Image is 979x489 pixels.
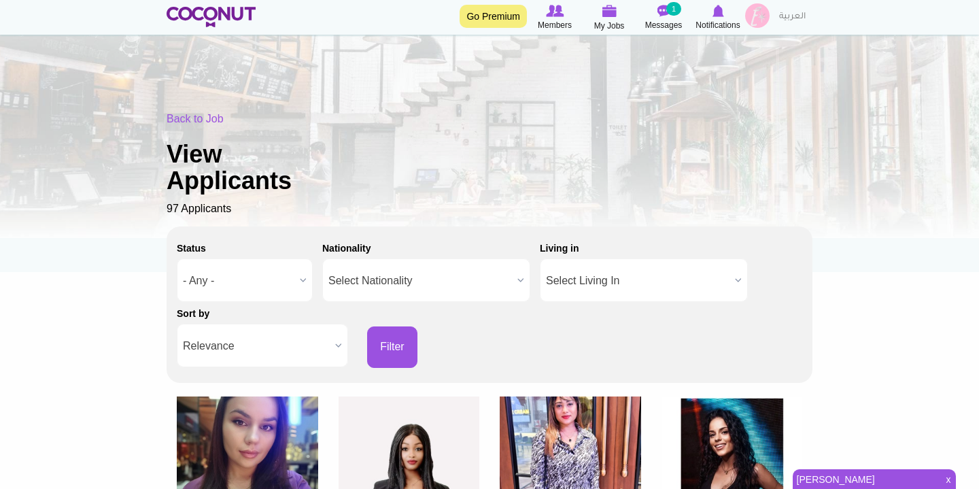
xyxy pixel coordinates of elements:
[712,5,724,17] img: Notifications
[691,3,745,32] a: Notifications Notifications
[666,2,681,16] small: 1
[322,241,371,255] label: Nationality
[460,5,527,28] a: Go Premium
[177,307,209,320] label: Sort by
[695,18,740,32] span: Notifications
[594,19,625,33] span: My Jobs
[942,470,956,489] span: x
[367,326,417,368] button: Filter
[177,241,206,255] label: Status
[167,7,256,27] img: Home
[540,241,579,255] label: Living in
[167,141,337,195] h1: View Applicants
[528,3,582,32] a: Browse Members Members
[657,5,670,17] img: Messages
[793,470,938,489] a: [PERSON_NAME]
[582,3,636,33] a: My Jobs My Jobs
[183,324,330,368] span: Relevance
[636,3,691,32] a: Messages Messages 1
[328,259,512,303] span: Select Nationality
[602,5,617,17] img: My Jobs
[772,3,812,31] a: العربية
[546,259,729,303] span: Select Living In
[546,5,564,17] img: Browse Members
[538,18,572,32] span: Members
[167,113,224,124] a: Back to Job
[167,112,812,217] div: 97 Applicants
[183,259,294,303] span: - Any -
[645,18,683,32] span: Messages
